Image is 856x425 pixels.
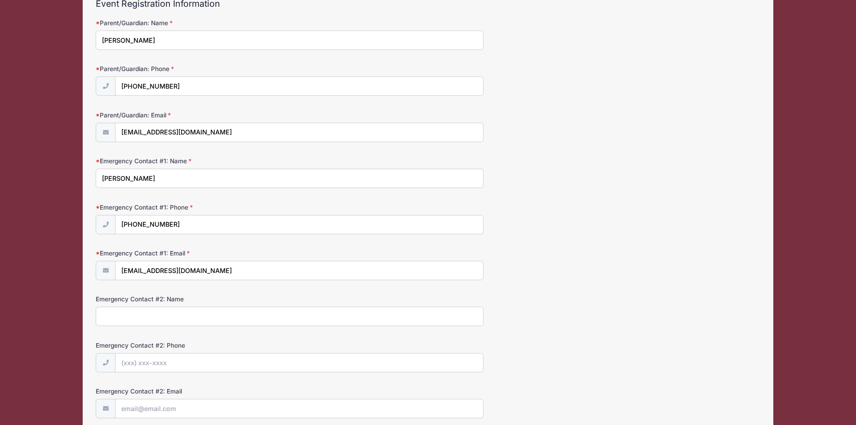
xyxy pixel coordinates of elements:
[96,18,317,27] label: Parent/Guardian: Name
[96,111,317,120] label: Parent/Guardian: Email
[115,399,483,418] input: email@email.com
[96,341,317,350] label: Emergency Contact #2: Phone
[115,261,483,280] input: email@email.com
[115,76,483,96] input: (xxx) xxx-xxxx
[115,123,483,142] input: email@email.com
[96,157,317,166] label: Emergency Contact #1: Name
[96,295,317,304] label: Emergency Contact #2: Name
[115,215,483,234] input: (xxx) xxx-xxxx
[96,387,317,396] label: Emergency Contact #2: Email
[96,203,317,212] label: Emergency Contact #1: Phone
[96,249,317,258] label: Emergency Contact #1: Email
[115,353,483,372] input: (xxx) xxx-xxxx
[96,64,317,73] label: Parent/Guardian: Phone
